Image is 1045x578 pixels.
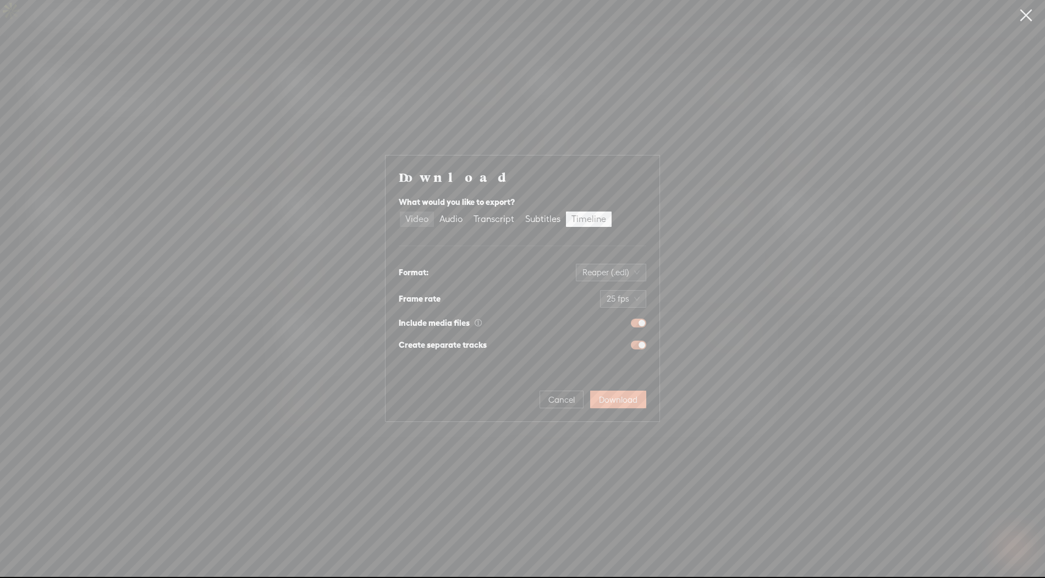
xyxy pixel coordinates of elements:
h4: Download [399,169,646,185]
div: Video [405,212,428,227]
button: Cancel [540,391,584,408]
div: Transcript [474,212,514,227]
span: 25 fps [607,291,640,307]
div: Audio [439,212,463,227]
button: Download [590,391,646,408]
div: Format: [399,266,428,279]
div: What would you like to export? [399,196,646,209]
span: Download [599,394,637,405]
div: Subtitles [525,212,560,227]
div: Frame rate [399,292,441,305]
div: segmented control [399,210,613,228]
div: Create separate tracks [399,338,487,352]
span: Cancel [548,394,575,405]
div: Timeline [571,212,606,227]
span: Reaper (.edl) [582,264,640,281]
div: Include media files [399,316,482,330]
